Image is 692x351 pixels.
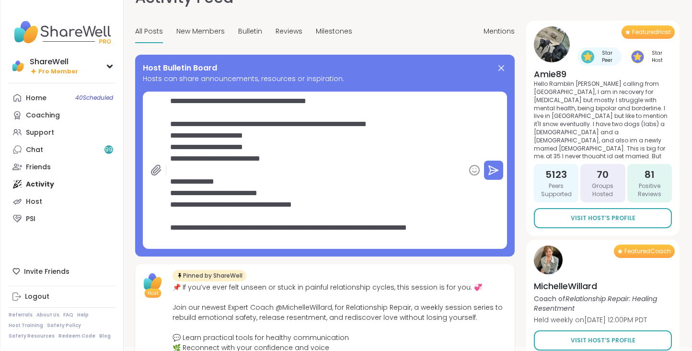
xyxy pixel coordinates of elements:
[632,28,671,36] span: Featured Host
[26,145,43,155] div: Chat
[534,80,672,158] p: Hello Ramblin [PERSON_NAME] calling from [GEOGRAPHIC_DATA], I am in recovery for [MEDICAL_DATA] b...
[316,26,352,36] span: Milestones
[534,26,570,62] img: Amie89
[9,288,115,305] a: Logout
[9,210,115,227] a: PSI
[36,312,59,318] a: About Us
[143,74,507,84] span: Hosts can share announcements, resources or inspiration.
[25,292,49,302] div: Logout
[9,333,55,339] a: Safety Resources
[596,49,618,64] span: Star Peer
[484,26,515,36] span: Mentions
[26,94,46,103] div: Home
[9,141,115,158] a: Chat99
[631,182,668,199] span: Positive Reviews
[11,58,26,74] img: ShareWell
[38,68,78,76] span: Pro Member
[645,168,655,181] span: 81
[148,290,159,297] span: Host
[9,124,115,141] a: Support
[631,50,644,63] img: Star Host
[26,111,60,120] div: Coaching
[173,270,246,281] div: Pinned by ShareWell
[26,163,51,172] div: Friends
[534,280,672,292] h4: MichelleWillard
[584,182,621,199] span: Groups Hosted
[105,146,113,154] span: 99
[141,270,165,294] img: ShareWell
[534,315,672,325] p: Held weekly on [DATE] 12:00PM PDT
[99,333,111,339] a: Blog
[571,336,635,345] span: Visit Host’s Profile
[135,26,163,36] span: All Posts
[9,106,115,124] a: Coaching
[534,294,672,313] p: Coach of
[26,197,42,207] div: Host
[9,15,115,49] img: ShareWell Nav Logo
[534,330,672,351] a: Visit Host’s Profile
[26,128,54,138] div: Support
[75,94,113,102] span: 40 Scheduled
[646,49,668,64] span: Star Host
[534,294,657,313] i: Relationship Repair: Healing Resentment
[63,312,73,318] a: FAQ
[545,168,567,181] span: 5123
[276,26,302,36] span: Reviews
[534,208,672,228] a: Visit Host’s Profile
[581,50,594,63] img: Star Peer
[534,68,672,80] h4: Amie89
[238,26,262,36] span: Bulletin
[9,89,115,106] a: Home40Scheduled
[30,57,78,67] div: ShareWell
[58,333,95,339] a: Redeem Code
[9,158,115,175] a: Friends
[624,247,671,255] span: Featured Coach
[47,322,81,329] a: Safety Policy
[534,246,563,274] img: MichelleWillard
[538,182,575,199] span: Peers Supported
[143,62,217,74] span: Host Bulletin Board
[9,263,115,280] div: Invite Friends
[26,214,35,224] div: PSI
[9,193,115,210] a: Host
[571,214,635,222] span: Visit Host’s Profile
[597,168,609,181] span: 70
[9,322,43,329] a: Host Training
[77,312,89,318] a: Help
[176,26,225,36] span: New Members
[9,312,33,318] a: Referrals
